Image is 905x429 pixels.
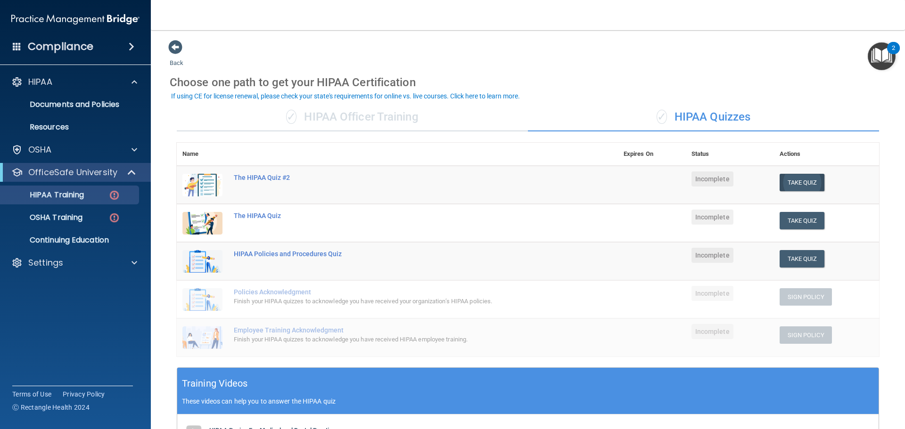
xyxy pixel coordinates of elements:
[11,167,137,178] a: OfficeSafe University
[657,110,667,124] span: ✓
[234,334,571,345] div: Finish your HIPAA quizzes to acknowledge you have received HIPAA employee training.
[28,257,63,268] p: Settings
[6,213,82,222] p: OSHA Training
[780,212,825,229] button: Take Quiz
[691,324,733,339] span: Incomplete
[11,144,137,155] a: OSHA
[171,93,520,99] div: If using CE for license renewal, please check your state's requirements for online vs. live cours...
[868,42,896,70] button: Open Resource Center, 2 new notifications
[6,190,84,200] p: HIPAA Training
[780,250,825,267] button: Take Quiz
[686,143,774,166] th: Status
[6,122,135,132] p: Resources
[63,389,105,399] a: Privacy Policy
[780,326,832,344] button: Sign Policy
[12,389,51,399] a: Terms of Use
[28,167,117,178] p: OfficeSafe University
[528,103,879,131] div: HIPAA Quizzes
[177,143,228,166] th: Name
[234,250,571,258] div: HIPAA Policies and Procedures Quiz
[618,143,686,166] th: Expires On
[11,257,137,268] a: Settings
[28,144,52,155] p: OSHA
[234,212,571,219] div: The HIPAA Quiz
[234,174,571,181] div: The HIPAA Quiz #2
[108,189,120,201] img: danger-circle.6113f641.png
[11,76,137,88] a: HIPAA
[170,69,886,96] div: Choose one path to get your HIPAA Certification
[182,397,874,405] p: These videos can help you to answer the HIPAA quiz
[780,174,825,191] button: Take Quiz
[234,326,571,334] div: Employee Training Acknowledgment
[177,103,528,131] div: HIPAA Officer Training
[182,375,248,392] h5: Training Videos
[774,143,879,166] th: Actions
[12,403,90,412] span: Ⓒ Rectangle Health 2024
[234,288,571,296] div: Policies Acknowledgment
[28,40,93,53] h4: Compliance
[286,110,296,124] span: ✓
[691,286,733,301] span: Incomplete
[780,288,832,306] button: Sign Policy
[691,171,733,186] span: Incomplete
[6,100,135,109] p: Documents and Policies
[691,210,733,225] span: Incomplete
[28,76,52,88] p: HIPAA
[691,248,733,263] span: Incomplete
[234,296,571,307] div: Finish your HIPAA quizzes to acknowledge you have received your organization’s HIPAA policies.
[170,91,521,101] button: If using CE for license renewal, please check your state's requirements for online vs. live cours...
[108,212,120,224] img: danger-circle.6113f641.png
[892,48,895,60] div: 2
[11,10,140,29] img: PMB logo
[6,235,135,245] p: Continuing Education
[170,48,183,66] a: Back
